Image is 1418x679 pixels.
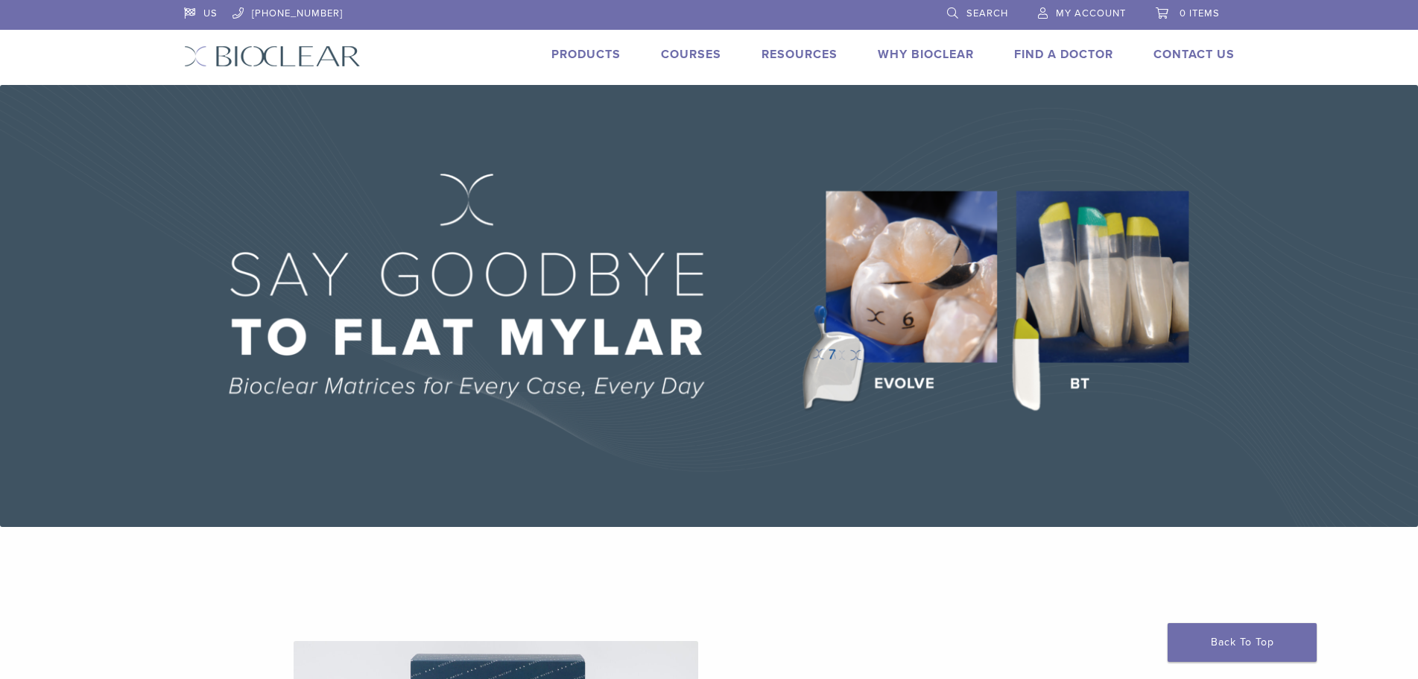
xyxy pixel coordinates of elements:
[878,47,974,62] a: Why Bioclear
[551,47,621,62] a: Products
[1056,7,1126,19] span: My Account
[1168,623,1317,662] a: Back To Top
[184,45,361,67] img: Bioclear
[1180,7,1220,19] span: 0 items
[1014,47,1113,62] a: Find A Doctor
[661,47,721,62] a: Courses
[762,47,838,62] a: Resources
[966,7,1008,19] span: Search
[1153,47,1235,62] a: Contact Us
